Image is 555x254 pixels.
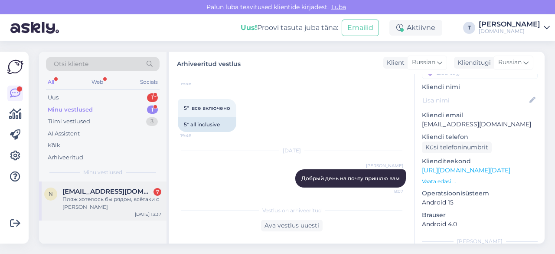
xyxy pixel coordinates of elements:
[383,58,405,67] div: Klient
[412,58,435,67] span: Russian
[262,207,322,214] span: Vestlus on arhiveeritud
[48,141,60,150] div: Kõik
[48,93,59,102] div: Uus
[90,76,105,88] div: Web
[178,117,236,132] div: 5* all inclusive
[422,189,538,198] p: Operatsioonisüsteem
[241,23,338,33] div: Proovi tasuta juba täna:
[422,96,528,105] input: Lisa nimi
[422,132,538,142] p: Kliendi telefon
[479,21,540,28] div: [PERSON_NAME]
[261,220,323,231] div: Ava vestlus uuesti
[422,166,510,174] a: [URL][DOMAIN_NAME][DATE]
[48,153,83,162] div: Arhiveeritud
[46,76,56,88] div: All
[83,168,122,176] span: Minu vestlused
[48,129,80,138] div: AI Assistent
[422,82,538,92] p: Kliendi nimi
[422,198,538,207] p: Android 15
[177,57,241,69] label: Arhiveeritud vestlus
[241,23,257,32] b: Uus!
[146,117,158,126] div: 3
[48,117,90,126] div: Tiimi vestlused
[138,76,160,88] div: Socials
[180,80,213,87] span: 19:46
[180,132,213,139] span: 19:46
[422,111,538,120] p: Kliendi email
[422,178,538,185] p: Vaata edasi ...
[371,188,403,195] span: 8:07
[178,147,406,155] div: [DATE]
[422,142,492,153] div: Küsi telefoninumbrit
[147,93,158,102] div: 1
[48,106,93,114] div: Minu vestlused
[498,58,522,67] span: Russian
[479,28,540,35] div: [DOMAIN_NAME]
[342,20,379,36] button: Emailid
[153,188,161,196] div: 7
[422,120,538,129] p: [EMAIL_ADDRESS][DOMAIN_NAME]
[54,59,88,69] span: Otsi kliente
[366,162,403,169] span: [PERSON_NAME]
[329,3,349,11] span: Luba
[479,21,550,35] a: [PERSON_NAME][DOMAIN_NAME]
[147,106,158,114] div: 1
[422,220,538,229] p: Android 4.0
[184,105,230,111] span: 5* все включено
[49,191,53,197] span: n
[463,22,475,34] div: T
[301,175,400,181] span: Добрый день на почту пришлю вам
[454,58,491,67] div: Klienditugi
[62,188,153,195] span: natalja.bel@gmail.com
[135,211,161,218] div: [DATE] 13:37
[422,157,538,166] p: Klienditeekond
[422,211,538,220] p: Brauser
[422,238,538,245] div: [PERSON_NAME]
[7,59,23,75] img: Askly Logo
[389,20,442,36] div: Aktiivne
[62,195,161,211] div: Пляж хотелось бы рядом, всётаки с [PERSON_NAME]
